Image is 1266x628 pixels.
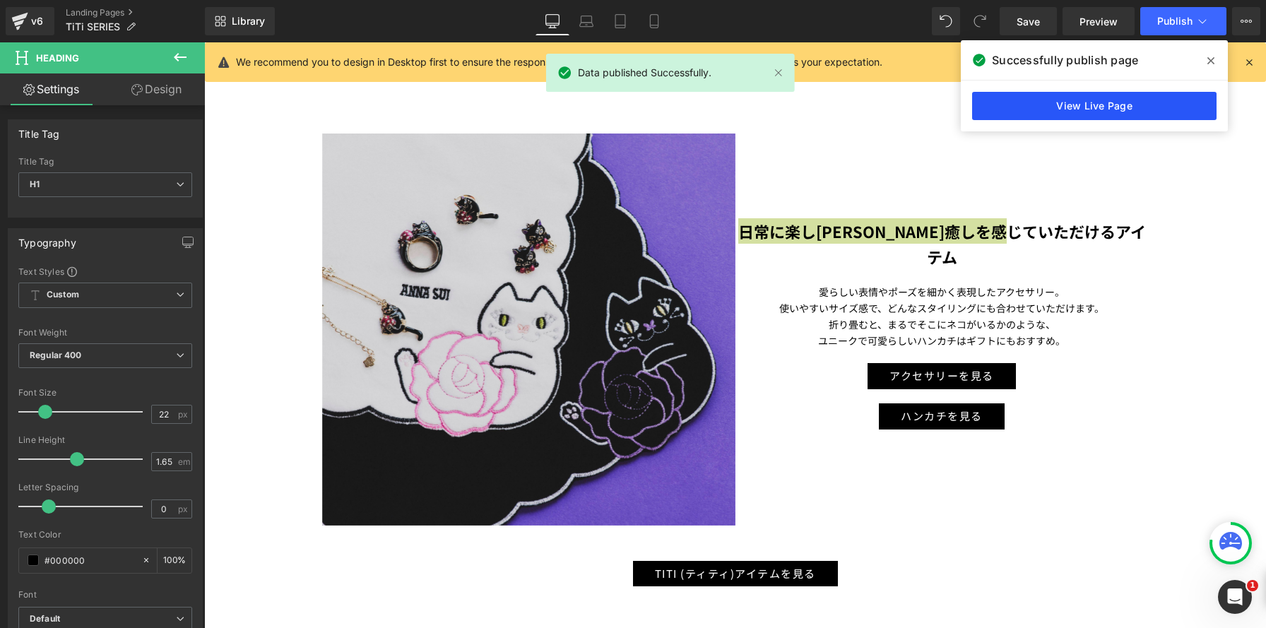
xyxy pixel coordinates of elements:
[18,482,192,492] div: Letter Spacing
[30,179,40,189] b: H1
[429,519,634,545] a: TITI (ティティ)アイテムを見る
[966,7,994,35] button: Redo
[28,12,46,30] div: v6
[451,523,612,540] span: TITI (ティティ)アイテムを見る
[972,92,1217,120] a: View Live Page
[531,242,945,258] p: 愛らしい表情やポーズを細かく表現したアクセサリー。
[992,52,1138,69] span: Successfully publish page
[36,52,79,64] span: Heading
[205,7,275,35] a: New Library
[6,7,54,35] a: v6
[47,289,79,301] b: Custom
[675,361,800,387] a: ハンカチを見る
[1140,7,1226,35] button: Publish
[697,365,779,383] span: ハンカチを見る
[569,7,603,35] a: Laptop
[18,435,192,445] div: Line Height
[603,7,637,35] a: Tablet
[45,552,135,568] input: Color
[1017,14,1040,29] span: Save
[534,177,942,225] strong: 日常に楽し[PERSON_NAME]癒しを感じていただけるアイテム
[637,7,671,35] a: Mobile
[178,504,190,514] span: px
[30,613,60,625] i: Default
[1218,580,1252,614] iframe: Intercom live chat
[178,457,190,466] span: em
[531,290,945,307] p: ユニークで可愛らしいハンカチはギフトにもおすすめ。
[18,388,192,398] div: Font Size
[578,65,711,81] span: Data published Successfully.
[663,321,812,347] a: アクセサリーを見る
[18,266,192,277] div: Text Styles
[236,54,882,70] p: We recommend you to design in Desktop first to ensure the responsive layout would display correct...
[66,21,120,32] span: TiTi SERIES
[30,350,82,360] b: Regular 400
[105,73,208,105] a: Design
[66,7,205,18] a: Landing Pages
[18,590,192,600] div: Font
[531,274,945,290] p: 折り畳むと、まるでそこにネコがいるかのような、
[18,229,76,249] div: Typography
[685,325,790,343] span: アクセサリーを見る
[18,328,192,338] div: Font Weight
[1079,14,1118,29] span: Preview
[531,258,945,274] p: 使いやすいサイズ感で、どんなスタイリングにも合わせていただけます。
[932,7,960,35] button: Undo
[18,120,60,140] div: Title Tag
[1157,16,1193,27] span: Publish
[18,530,192,540] div: Text Color
[232,15,265,28] span: Library
[1063,7,1135,35] a: Preview
[178,410,190,419] span: px
[1247,580,1258,591] span: 1
[158,548,191,573] div: %
[18,157,192,167] div: Title Tag
[536,7,569,35] a: Desktop
[1232,7,1260,35] button: More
